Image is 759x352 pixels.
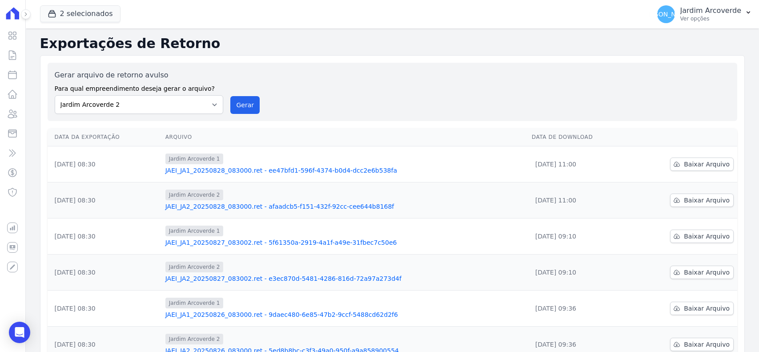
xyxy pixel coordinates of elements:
td: [DATE] 08:30 [48,255,162,291]
th: Arquivo [162,128,528,146]
span: Baixar Arquivo [684,268,730,277]
td: [DATE] 08:30 [48,182,162,218]
span: Baixar Arquivo [684,232,730,241]
a: JAEI_JA1_20250828_083000.ret - ee47bfd1-596f-4374-b0d4-dcc2e6b538fa [165,166,525,175]
span: Baixar Arquivo [684,340,730,349]
a: JAEI_JA1_20250827_083002.ret - 5f61350a-2919-4a1f-a49e-31fbec7c50e6 [165,238,525,247]
h2: Exportações de Retorno [40,36,745,52]
td: [DATE] 09:10 [528,218,631,255]
span: [PERSON_NAME] [640,11,691,17]
span: Baixar Arquivo [684,196,730,205]
span: Jardim Arcoverde 2 [165,190,224,200]
a: JAEI_JA2_20250827_083002.ret - e3ec870d-5481-4286-816d-72a97a273d4f [165,274,525,283]
button: 2 selecionados [40,5,120,22]
div: Open Intercom Messenger [9,322,30,343]
span: Jardim Arcoverde 1 [165,154,224,164]
th: Data de Download [528,128,631,146]
a: Baixar Arquivo [670,194,734,207]
td: [DATE] 08:30 [48,218,162,255]
a: Baixar Arquivo [670,338,734,351]
span: Jardim Arcoverde 1 [165,298,224,308]
span: Jardim Arcoverde 2 [165,262,224,272]
a: Baixar Arquivo [670,302,734,315]
span: Jardim Arcoverde 1 [165,226,224,236]
label: Gerar arquivo de retorno avulso [55,70,224,81]
a: Baixar Arquivo [670,230,734,243]
p: Ver opções [680,15,741,22]
button: Gerar [230,96,260,114]
a: JAEI_JA2_20250828_083000.ret - afaadcb5-f151-432f-92cc-cee644b8168f [165,202,525,211]
td: [DATE] 09:10 [528,255,631,291]
td: [DATE] 09:36 [528,291,631,327]
span: Jardim Arcoverde 2 [165,334,224,344]
span: Baixar Arquivo [684,160,730,169]
button: [PERSON_NAME] Jardim Arcoverde Ver opções [650,2,759,27]
a: JAEI_JA1_20250826_083000.ret - 9daec480-6e85-47b2-9ccf-5488cd62d2f6 [165,310,525,319]
a: Baixar Arquivo [670,158,734,171]
th: Data da Exportação [48,128,162,146]
td: [DATE] 08:30 [48,146,162,182]
td: [DATE] 08:30 [48,291,162,327]
p: Jardim Arcoverde [680,6,741,15]
td: [DATE] 11:00 [528,182,631,218]
span: Baixar Arquivo [684,304,730,313]
a: Baixar Arquivo [670,266,734,279]
label: Para qual empreendimento deseja gerar o arquivo? [55,81,224,93]
td: [DATE] 11:00 [528,146,631,182]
